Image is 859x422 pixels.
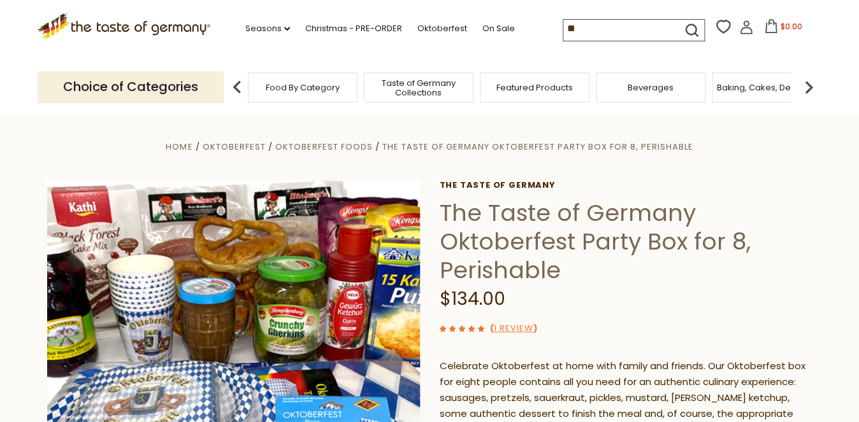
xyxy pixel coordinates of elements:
a: Home [166,141,192,153]
a: Taste of Germany Collections [368,78,470,97]
a: On Sale [482,22,515,36]
img: next arrow [796,74,821,100]
a: The Taste of Germany [439,180,812,190]
img: previous arrow [224,74,250,100]
span: ( ) [490,322,537,334]
a: 1 Review [494,322,533,335]
a: Featured Products [496,83,573,92]
a: Seasons [245,22,290,36]
span: $0.00 [781,21,802,32]
a: Food By Category [266,83,340,92]
a: Oktoberfest [202,141,265,153]
button: $0.00 [756,19,810,38]
span: $134.00 [439,286,505,311]
p: Choice of Categories [38,71,224,102]
a: Baking, Cakes, Desserts [717,83,816,92]
a: Christmas - PRE-ORDER [305,22,402,36]
a: Oktoberfest [417,22,467,36]
a: Beverages [628,83,674,92]
h1: The Taste of Germany Oktoberfest Party Box for 8, Perishable [439,199,812,285]
a: Oktoberfest Foods [275,141,372,153]
a: The Taste of Germany Oktoberfest Party Box for 8, Perishable [382,141,693,153]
